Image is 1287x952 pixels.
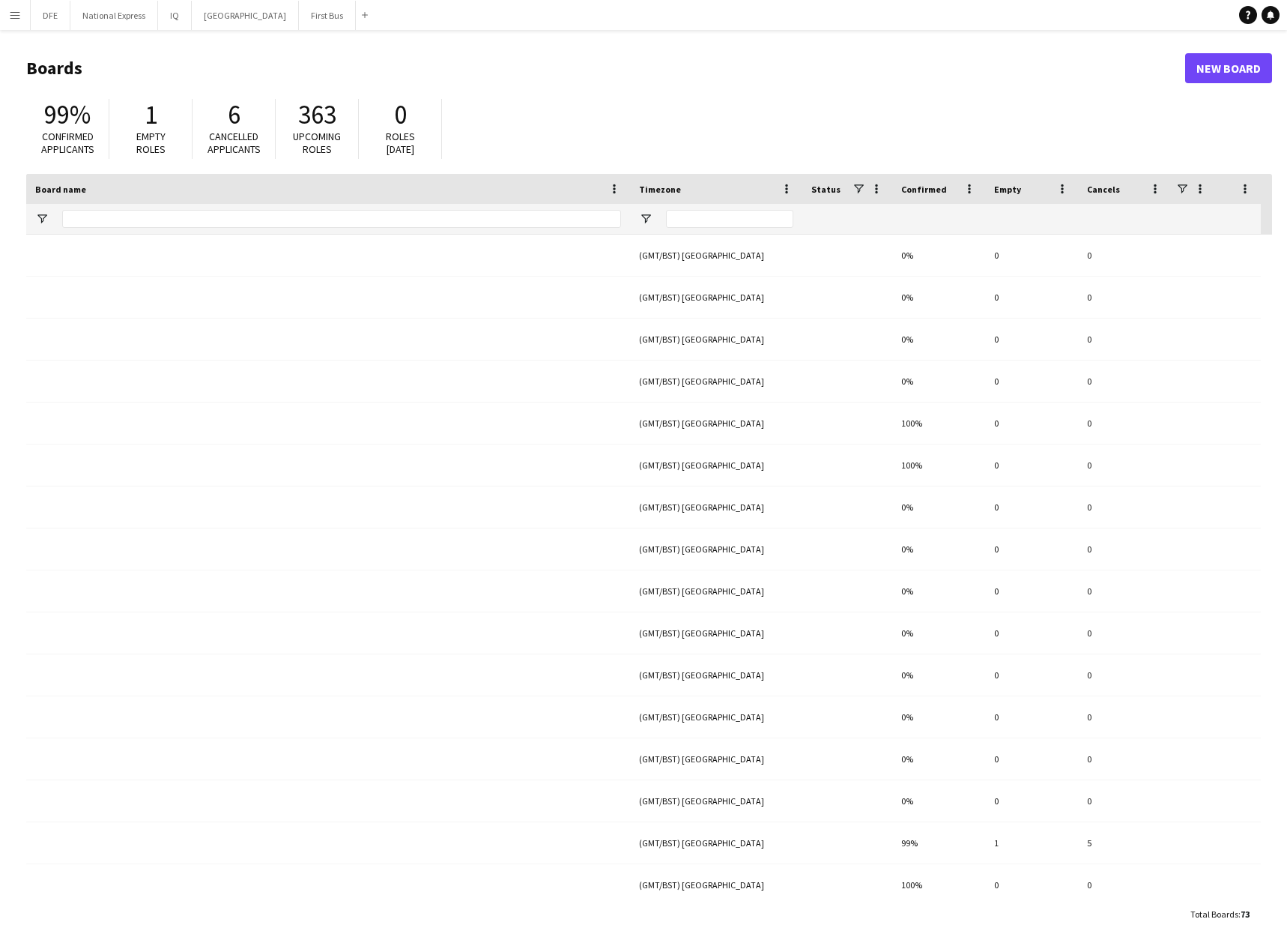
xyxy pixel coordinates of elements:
[1087,184,1120,195] span: Cancels
[630,612,802,654] div: (GMT/BST) [GEOGRAPHIC_DATA]
[62,210,621,228] input: Board name Filter Input
[985,277,1078,318] div: 0
[639,184,681,195] span: Timezone
[630,235,802,276] div: (GMT/BST) [GEOGRAPHIC_DATA]
[1078,361,1171,402] div: 0
[386,130,415,156] span: Roles [DATE]
[892,822,985,864] div: 99%
[892,445,985,486] div: 100%
[892,864,985,906] div: 100%
[630,361,802,402] div: (GMT/BST) [GEOGRAPHIC_DATA]
[293,130,341,156] span: Upcoming roles
[630,277,802,318] div: (GMT/BST) [GEOGRAPHIC_DATA]
[70,1,158,30] button: National Express
[136,130,166,156] span: Empty roles
[1078,738,1171,780] div: 0
[299,1,356,30] button: First Bus
[192,1,299,30] button: [GEOGRAPHIC_DATA]
[1078,277,1171,318] div: 0
[1078,528,1171,570] div: 0
[630,528,802,570] div: (GMT/BST) [GEOGRAPHIC_DATA]
[298,98,336,131] span: 363
[892,612,985,654] div: 0%
[630,319,802,360] div: (GMT/BST) [GEOGRAPHIC_DATA]
[985,738,1078,780] div: 0
[145,98,157,131] span: 1
[892,654,985,696] div: 0%
[985,654,1078,696] div: 0
[630,486,802,528] div: (GMT/BST) [GEOGRAPHIC_DATA]
[985,445,1078,486] div: 0
[985,319,1078,360] div: 0
[892,235,985,276] div: 0%
[208,130,261,156] span: Cancelled applicants
[1190,900,1250,929] div: :
[1190,909,1238,920] span: Total Boards
[666,210,793,228] input: Timezone Filter Input
[901,184,947,195] span: Confirmed
[985,612,1078,654] div: 0
[892,780,985,822] div: 0%
[892,319,985,360] div: 0%
[1078,822,1171,864] div: 5
[985,235,1078,276] div: 0
[31,1,70,30] button: DFE
[1078,445,1171,486] div: 0
[630,403,802,444] div: (GMT/BST) [GEOGRAPHIC_DATA]
[1078,235,1171,276] div: 0
[892,403,985,444] div: 100%
[1078,570,1171,612] div: 0
[1078,864,1171,906] div: 0
[35,184,86,195] span: Board name
[639,212,652,226] button: Open Filter Menu
[1078,486,1171,528] div: 0
[228,98,240,131] span: 6
[630,654,802,696] div: (GMT/BST) [GEOGRAPHIC_DATA]
[985,822,1078,864] div: 1
[985,361,1078,402] div: 0
[985,528,1078,570] div: 0
[44,98,91,131] span: 99%
[1241,909,1250,920] span: 73
[985,486,1078,528] div: 0
[1078,612,1171,654] div: 0
[394,98,407,131] span: 0
[892,277,985,318] div: 0%
[1078,696,1171,738] div: 0
[630,696,802,738] div: (GMT/BST) [GEOGRAPHIC_DATA]
[1078,319,1171,360] div: 0
[892,361,985,402] div: 0%
[41,130,94,156] span: Confirmed applicants
[985,696,1078,738] div: 0
[26,57,1185,79] h1: Boards
[1078,403,1171,444] div: 0
[630,780,802,822] div: (GMT/BST) [GEOGRAPHIC_DATA]
[892,486,985,528] div: 0%
[892,738,985,780] div: 0%
[158,1,192,30] button: IQ
[630,864,802,906] div: (GMT/BST) [GEOGRAPHIC_DATA]
[985,864,1078,906] div: 0
[1078,654,1171,696] div: 0
[892,570,985,612] div: 0%
[985,570,1078,612] div: 0
[630,822,802,864] div: (GMT/BST) [GEOGRAPHIC_DATA]
[630,570,802,612] div: (GMT/BST) [GEOGRAPHIC_DATA]
[892,528,985,570] div: 0%
[811,184,841,195] span: Status
[630,738,802,780] div: (GMT/BST) [GEOGRAPHIC_DATA]
[35,212,49,226] button: Open Filter Menu
[985,403,1078,444] div: 0
[892,696,985,738] div: 0%
[630,445,802,486] div: (GMT/BST) [GEOGRAPHIC_DATA]
[1185,53,1272,83] a: New Board
[1078,780,1171,822] div: 0
[985,780,1078,822] div: 0
[994,184,1021,195] span: Empty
